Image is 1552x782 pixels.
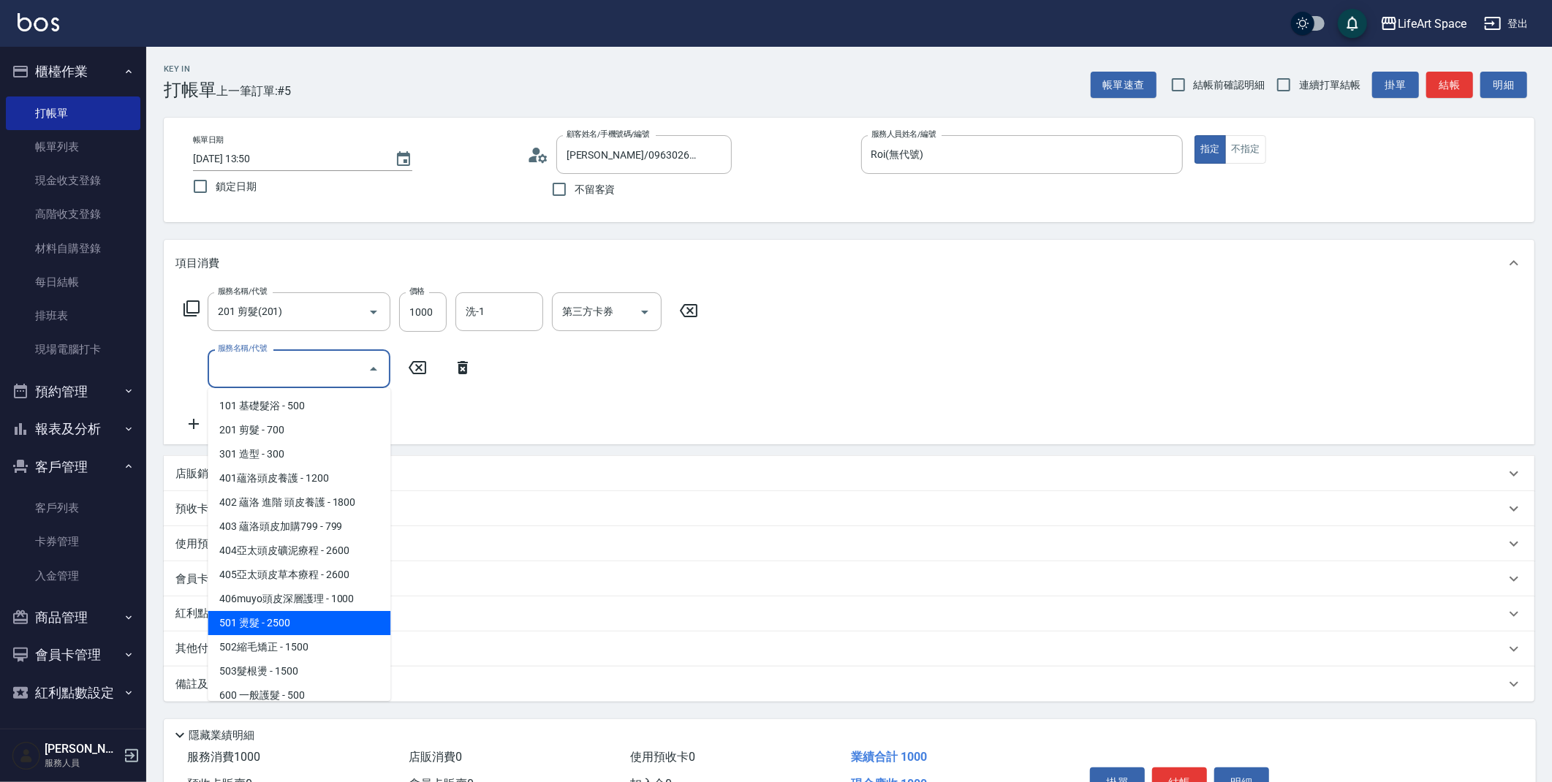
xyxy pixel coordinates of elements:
[409,750,462,764] span: 店販消費 0
[6,333,140,366] a: 現場電腦打卡
[208,515,390,539] span: 403 蘊洛頭皮加購799 - 799
[362,357,385,381] button: Close
[18,13,59,31] img: Logo
[208,683,390,707] span: 600 一般護髮 - 500
[6,164,140,197] a: 現金收支登錄
[208,635,390,659] span: 502縮毛矯正 - 1500
[175,606,262,622] p: 紅利點數
[208,442,390,466] span: 301 造型 - 300
[6,636,140,674] button: 會員卡管理
[851,750,927,764] span: 業績合計 1000
[208,466,390,490] span: 401蘊洛頭皮養護 - 1200
[6,373,140,411] button: 預約管理
[218,343,267,354] label: 服務名稱/代號
[164,491,1534,526] div: 預收卡販賣
[1195,135,1226,164] button: 指定
[45,756,119,770] p: 服務人員
[208,394,390,418] span: 101 基礎髮浴 - 500
[1480,72,1527,99] button: 明細
[193,134,224,145] label: 帳單日期
[208,611,390,635] span: 501 燙髮 - 2500
[362,300,385,324] button: Open
[208,659,390,683] span: 503髮根燙 - 1500
[208,418,390,442] span: 201 剪髮 - 700
[630,750,695,764] span: 使用預收卡 0
[175,641,310,657] p: 其他付款方式
[6,130,140,164] a: 帳單列表
[1091,72,1157,99] button: 帳單速查
[208,490,390,515] span: 402 蘊洛 進階 頭皮養護 - 1800
[1299,77,1360,93] span: 連續打單結帳
[6,96,140,130] a: 打帳單
[1374,9,1472,39] button: LifeArt Space
[6,265,140,299] a: 每日結帳
[175,466,219,482] p: 店販銷售
[216,179,257,194] span: 鎖定日期
[164,596,1534,631] div: 紅利點數剩餘點數: 0
[208,563,390,587] span: 405亞太頭皮草本療程 - 2600
[6,53,140,91] button: 櫃檯作業
[164,526,1534,561] div: 使用預收卡
[175,536,230,552] p: 使用預收卡
[633,300,656,324] button: Open
[1194,77,1265,93] span: 結帳前確認明細
[871,129,936,140] label: 服務人員姓名/編號
[6,559,140,593] a: 入金管理
[409,286,425,297] label: 價格
[6,599,140,637] button: 商品管理
[164,456,1534,491] div: 店販銷售
[175,501,230,517] p: 預收卡販賣
[567,129,650,140] label: 顧客姓名/手機號碼/編號
[218,286,267,297] label: 服務名稱/代號
[1478,10,1534,37] button: 登出
[175,572,230,587] p: 會員卡銷售
[6,299,140,333] a: 排班表
[1225,135,1266,164] button: 不指定
[193,147,380,171] input: YYYY/MM/DD hh:mm
[1372,72,1419,99] button: 掛單
[208,539,390,563] span: 404亞太頭皮礦泥療程 - 2600
[1426,72,1473,99] button: 結帳
[164,561,1534,596] div: 會員卡銷售
[45,742,119,756] h5: [PERSON_NAME]
[6,410,140,448] button: 報表及分析
[175,677,230,692] p: 備註及來源
[216,82,292,100] span: 上一筆訂單:#5
[12,741,41,770] img: Person
[164,631,1534,667] div: 其他付款方式入金可用餘額: 0
[164,80,216,100] h3: 打帳單
[6,525,140,558] a: 卡券管理
[6,197,140,231] a: 高階收支登錄
[187,750,260,764] span: 服務消費 1000
[164,64,216,74] h2: Key In
[575,182,616,197] span: 不留客資
[164,240,1534,286] div: 項目消費
[6,674,140,712] button: 紅利點數設定
[1398,15,1466,33] div: LifeArt Space
[164,667,1534,702] div: 備註及來源
[386,142,421,177] button: Choose date, selected date is 2025-09-15
[208,587,390,611] span: 406muyo頭皮深層護理 - 1000
[175,256,219,271] p: 項目消費
[6,232,140,265] a: 材料自購登錄
[189,728,254,743] p: 隱藏業績明細
[1338,9,1367,38] button: save
[6,491,140,525] a: 客戶列表
[6,448,140,486] button: 客戶管理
